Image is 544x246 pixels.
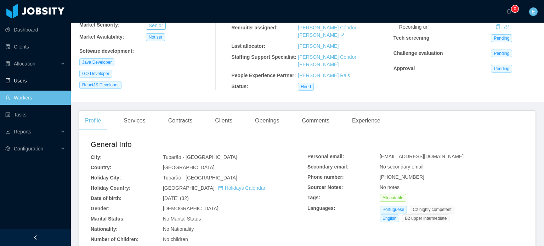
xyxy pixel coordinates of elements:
[249,111,285,131] div: Openings
[79,81,121,89] span: ReactJS Developer
[399,23,493,31] div: Recording url
[5,40,65,54] a: icon: auditClients
[5,146,10,151] i: icon: setting
[495,23,500,31] div: Copy
[495,24,500,29] i: icon: copy
[163,175,237,181] span: Tubarão - [GEOGRAPHIC_DATA]
[5,108,65,122] a: icon: profileTasks
[118,111,151,131] div: Services
[91,139,307,150] h2: General Info
[231,25,278,30] b: Recruiter assigned:
[79,48,134,54] b: Software development :
[91,175,121,181] b: Holiday City:
[163,111,198,131] div: Contracts
[307,195,320,200] b: Tags:
[79,111,107,131] div: Profile
[5,91,65,105] a: icon: userWorkers
[231,73,296,78] b: People Experience Partner:
[209,111,238,131] div: Clients
[79,22,120,28] b: Market Seniority:
[504,24,509,29] i: icon: link
[91,206,110,211] b: Gender:
[14,61,35,67] span: Allocation
[380,214,399,222] span: English
[393,50,443,56] strong: Challenge evaluation
[380,154,464,159] span: [EMAIL_ADDRESS][DOMAIN_NAME]
[79,58,114,66] span: Java Developer
[410,206,454,213] span: C2 highly competent
[296,111,335,131] div: Comments
[346,111,386,131] div: Experience
[491,50,512,57] span: Pending
[307,154,344,159] b: Personal email:
[307,205,335,211] b: Languages:
[491,65,512,73] span: Pending
[307,164,348,170] b: Secondary email:
[298,25,356,38] a: [PERSON_NAME] Cóndor [PERSON_NAME]
[91,185,131,191] b: Holiday Country:
[380,206,407,213] span: Portuguese
[231,84,248,89] b: Status:
[91,236,138,242] b: Number of Children:
[91,195,121,201] b: Date of birth:
[163,154,237,160] span: Tubarão - [GEOGRAPHIC_DATA]
[146,33,165,41] span: Not set
[163,236,188,242] span: No children
[380,194,406,202] span: Allocatable
[146,21,166,30] button: Senior
[393,65,415,71] strong: Approval
[491,34,512,42] span: Pending
[340,33,345,38] i: icon: edit
[163,185,265,191] span: [GEOGRAPHIC_DATA]
[91,226,118,232] b: Nationality:
[5,23,65,37] a: icon: pie-chartDashboard
[380,164,424,170] span: No secondary email
[5,74,65,88] a: icon: robotUsers
[380,174,424,180] span: [PHONE_NUMBER]
[91,216,125,222] b: Marital Status:
[298,54,356,67] a: [PERSON_NAME] Cóndor [PERSON_NAME]
[163,226,194,232] span: No Nationality
[307,184,343,190] b: Sourcer Notes:
[91,154,102,160] b: City:
[163,165,215,170] span: [GEOGRAPHIC_DATA]
[14,146,43,151] span: Configuration
[79,34,124,40] b: Market Availability:
[218,185,265,191] a: icon: calendarHolidays Calendar
[218,185,223,190] i: icon: calendar
[79,70,112,78] span: GO Developer
[91,165,111,170] b: Country:
[380,184,399,190] span: No notes
[532,7,535,16] span: E
[14,129,31,135] span: Reports
[298,43,339,49] a: [PERSON_NAME]
[298,73,350,78] a: [PERSON_NAME] Rais
[5,61,10,66] i: icon: solution
[163,216,201,222] span: No Marital Status
[163,195,189,201] span: [DATE] (32)
[393,35,430,41] strong: Tech screening
[163,206,219,211] span: [DEMOGRAPHIC_DATA]
[231,54,296,60] b: Staffing Support Specialist:
[402,214,449,222] span: B2 upper intermediate
[298,83,314,91] span: Hired
[511,5,518,12] sup: 0
[5,129,10,134] i: icon: line-chart
[504,24,509,30] a: icon: link
[506,9,511,14] i: icon: bell
[231,43,265,49] b: Last allocator:
[307,174,344,180] b: Phone number:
